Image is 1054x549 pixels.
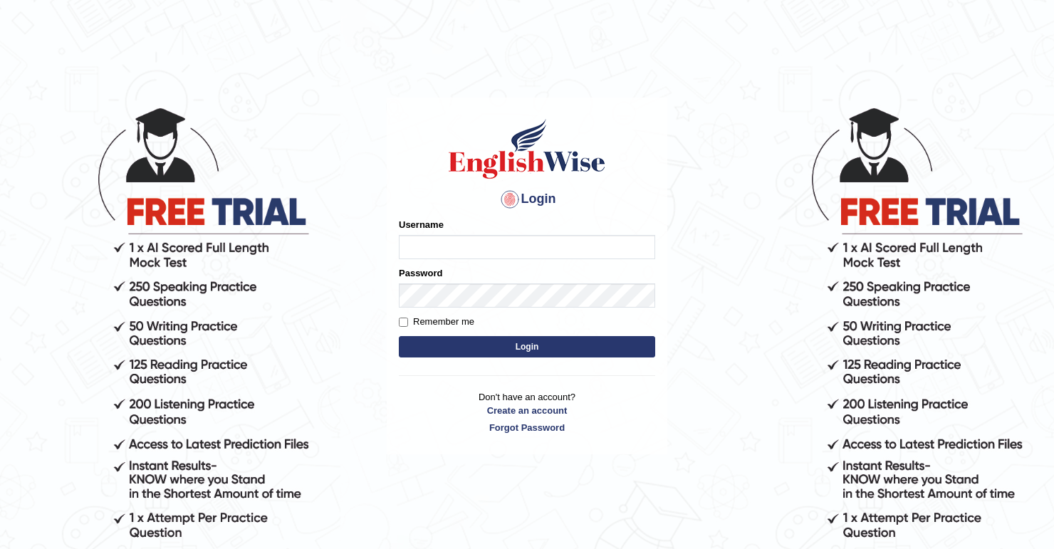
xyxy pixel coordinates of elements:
input: Remember me [399,318,408,327]
p: Don't have an account? [399,390,655,434]
button: Login [399,336,655,357]
a: Forgot Password [399,421,655,434]
label: Password [399,266,442,280]
img: Logo of English Wise sign in for intelligent practice with AI [446,117,608,181]
a: Create an account [399,404,655,417]
label: Remember me [399,315,474,329]
label: Username [399,218,444,231]
h4: Login [399,188,655,211]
